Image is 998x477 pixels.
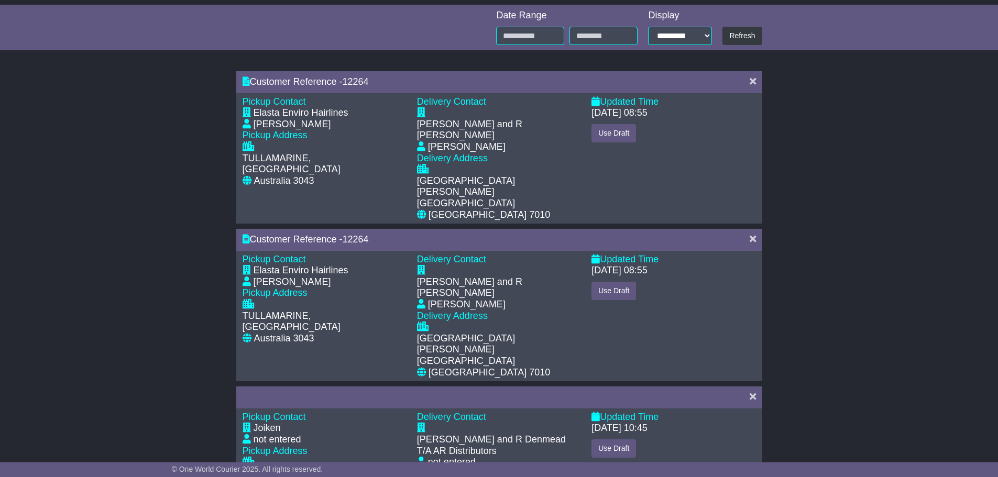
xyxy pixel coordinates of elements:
div: [DATE] 08:55 [591,265,648,276]
button: Use Draft [591,282,636,300]
div: [GEOGRAPHIC_DATA] 7010 [429,209,550,221]
div: [GEOGRAPHIC_DATA] 7010 [429,367,550,379]
div: Elasta Enviro Hairlines [254,265,348,276]
span: 12264 [343,76,369,87]
div: [GEOGRAPHIC_DATA][PERSON_NAME][GEOGRAPHIC_DATA] [417,333,581,367]
div: Updated Time [591,412,755,423]
button: Use Draft [591,124,636,142]
div: Australia 3043 [254,333,314,345]
div: not entered [428,457,476,468]
span: Pickup Address [243,287,308,298]
div: [PERSON_NAME] [254,276,331,288]
div: [PERSON_NAME] and R Denmead T/A AR Distributors [417,434,581,457]
span: © One World Courier 2025. All rights reserved. [172,465,323,473]
span: Delivery Contact [417,254,486,264]
div: [PERSON_NAME] and R [PERSON_NAME] [417,119,581,141]
div: [DATE] 10:45 [591,423,648,434]
div: not entered [254,434,301,446]
div: [PERSON_NAME] and R [PERSON_NAME] [417,276,581,299]
span: Delivery Contact [417,96,486,107]
div: Customer Reference - [243,234,739,246]
div: Elasta Enviro Hairlines [254,107,348,119]
span: 12264 [343,234,369,245]
div: Display [648,10,712,21]
span: Pickup Address [243,130,308,140]
div: TULLAMARINE, [GEOGRAPHIC_DATA] [243,153,407,175]
button: Refresh [722,27,762,45]
span: Delivery Contact [417,412,486,422]
button: Use Draft [591,439,636,458]
div: [PERSON_NAME] [428,299,506,310]
div: Australia 3043 [254,175,314,187]
div: TULLAMARINE, [GEOGRAPHIC_DATA] [243,310,407,333]
span: Delivery Address [417,310,488,321]
div: [PERSON_NAME] [428,141,506,153]
span: Pickup Contact [243,412,306,422]
div: Date Range [496,10,638,21]
span: Pickup Contact [243,254,306,264]
div: [PERSON_NAME] [254,119,331,130]
span: Pickup Contact [243,96,306,107]
div: Joiken [254,423,281,434]
div: Customer Reference - [243,76,739,88]
span: Pickup Address [243,446,308,456]
span: Delivery Address [417,153,488,163]
div: [DATE] 08:55 [591,107,648,119]
div: Updated Time [591,254,755,265]
div: [GEOGRAPHIC_DATA][PERSON_NAME][GEOGRAPHIC_DATA] [417,175,581,209]
div: Updated Time [591,96,755,108]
